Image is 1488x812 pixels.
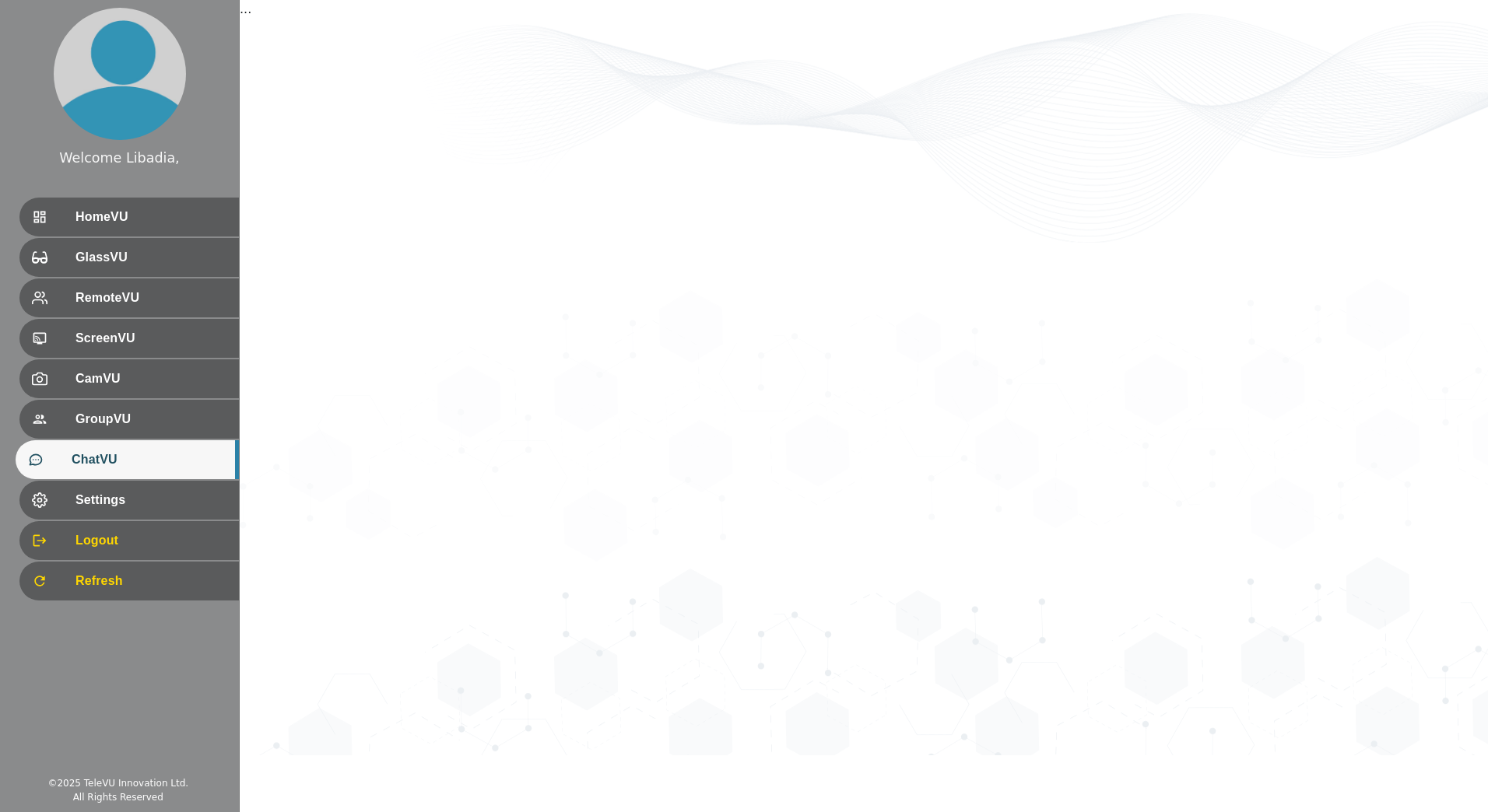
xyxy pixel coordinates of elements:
div: Logout [19,521,239,560]
span: Refresh [75,572,226,590]
div: Welcome Libadia, [59,148,179,168]
span: Settings [75,491,226,509]
span: Logout [75,531,226,550]
div: Refresh [19,562,239,600]
span: ChatVU [72,450,226,469]
span: GroupVU [75,410,226,429]
span: HomeVU [75,208,226,226]
div: All Rights Reserved [73,790,163,804]
span: GlassVU [75,248,226,267]
div: © 2025 TeleVU Innovation Ltd. [47,776,188,790]
span: ScreenVU [75,329,226,348]
span: RemoteVU [75,289,226,307]
div: ScreenVU [19,319,239,358]
div: RemoteVU [19,278,239,317]
span: CamVU [75,369,226,388]
div: HomeVU [19,198,239,236]
div: GlassVU [19,238,239,277]
div: CamVU [19,359,239,398]
img: profile.png [54,8,186,140]
div: Settings [19,481,239,520]
div: GroupVU [19,400,239,439]
div: ChatVU [16,440,239,479]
